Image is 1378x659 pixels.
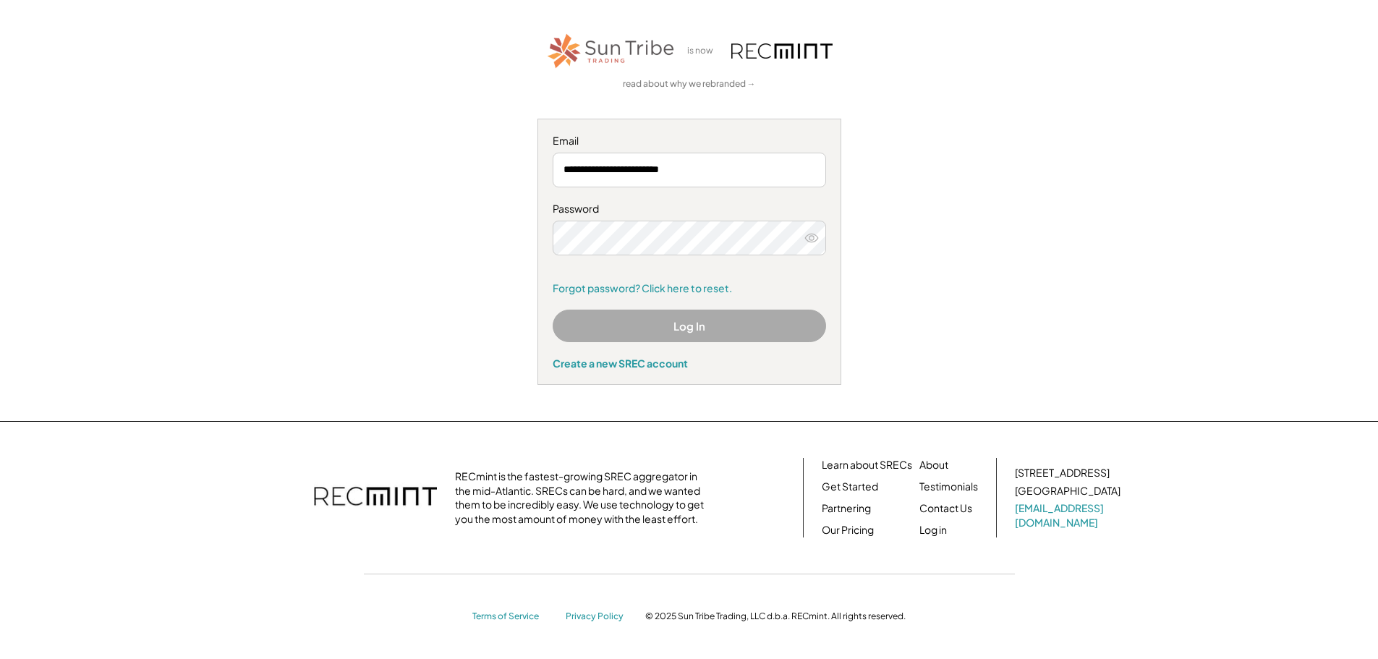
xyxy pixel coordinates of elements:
div: [STREET_ADDRESS] [1015,466,1110,480]
a: Learn about SRECs [822,458,912,472]
a: About [919,458,948,472]
a: Contact Us [919,501,972,516]
div: RECmint is the fastest-growing SREC aggregator in the mid-Atlantic. SRECs can be hard, and we wan... [455,469,712,526]
a: Log in [919,523,947,537]
div: [GEOGRAPHIC_DATA] [1015,484,1120,498]
div: Password [553,202,826,216]
a: Our Pricing [822,523,874,537]
a: read about why we rebranded → [623,78,756,90]
a: Get Started [822,480,878,494]
img: recmint-logotype%403x.png [314,472,437,523]
div: Email [553,134,826,148]
div: © 2025 Sun Tribe Trading, LLC d.b.a. RECmint. All rights reserved. [645,611,906,622]
a: Partnering [822,501,871,516]
img: recmint-logotype%403x.png [731,43,833,59]
img: STT_Horizontal_Logo%2B-%2BColor.png [546,31,676,71]
div: is now [684,45,724,57]
a: Testimonials [919,480,978,494]
a: Forgot password? Click here to reset. [553,281,826,296]
button: Log In [553,310,826,342]
a: [EMAIL_ADDRESS][DOMAIN_NAME] [1015,501,1123,530]
div: Create a new SREC account [553,357,826,370]
a: Privacy Policy [566,611,631,623]
a: Terms of Service [472,611,552,623]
